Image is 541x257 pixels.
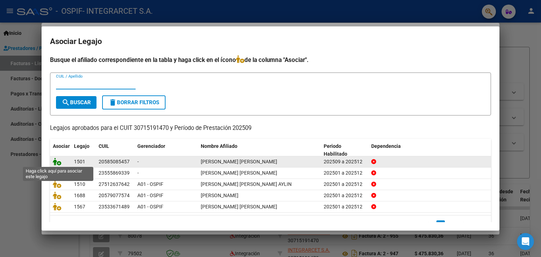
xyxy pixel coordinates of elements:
[99,169,130,177] div: 23555869339
[324,203,366,211] div: 202501 a 202512
[405,220,419,228] a: go to first page
[50,124,491,133] p: Legajos aprobados para el CUIT 30715191470 y Período de Prestación 202509
[324,192,366,200] div: 202501 a 202512
[62,98,70,107] mat-icon: search
[473,220,486,228] a: go to last page
[137,159,139,164] span: -
[198,139,321,162] datatable-header-cell: Nombre Afiliado
[74,159,85,164] span: 1501
[71,139,96,162] datatable-header-cell: Legajo
[517,233,534,250] div: Open Intercom Messenger
[371,143,401,149] span: Dependencia
[324,158,366,166] div: 202509 a 202512
[137,170,139,176] span: -
[201,170,277,176] span: SEGURA MORO FRANCISCO
[74,193,85,198] span: 1688
[201,159,277,164] span: MONTAÑEZ ALEX JOSIAS
[436,220,445,228] a: 1
[96,139,135,162] datatable-header-cell: CUIL
[99,203,130,211] div: 23533671489
[137,193,163,198] span: A01 - OSPIF
[74,170,85,176] span: 1637
[50,139,71,162] datatable-header-cell: Asociar
[324,180,366,188] div: 202501 a 202512
[201,181,292,187] span: RUIZ DIAZ MIKAELA AYLIN
[135,139,198,162] datatable-header-cell: Gerenciador
[50,215,137,233] div: 8 registros
[99,192,130,200] div: 20579077574
[137,204,163,209] span: A01 - OSPIF
[108,99,159,106] span: Borrar Filtros
[74,143,89,149] span: Legajo
[458,220,471,228] a: go to next page
[99,143,109,149] span: CUIL
[99,158,130,166] div: 20585085457
[421,220,434,228] a: go to previous page
[321,139,368,162] datatable-header-cell: Periodo Habilitado
[201,143,237,149] span: Nombre Afiliado
[74,204,85,209] span: 1567
[53,143,70,149] span: Asociar
[56,96,97,109] button: Buscar
[102,95,166,109] button: Borrar Filtros
[447,220,455,228] a: 2
[137,143,165,149] span: Gerenciador
[324,143,347,157] span: Periodo Habilitado
[201,193,238,198] span: OLIVERA TOBIAS
[99,180,130,188] div: 27512637642
[201,204,277,209] span: FIGUEROA SANTINO GERVASIO
[50,35,491,48] h2: Asociar Legajo
[62,99,91,106] span: Buscar
[108,98,117,107] mat-icon: delete
[50,55,491,64] h4: Busque el afiliado correspondiente en la tabla y haga click en el ícono de la columna "Asociar".
[446,218,456,230] li: page 2
[435,218,446,230] li: page 1
[368,139,491,162] datatable-header-cell: Dependencia
[324,169,366,177] div: 202501 a 202512
[137,181,163,187] span: A01 - OSPIF
[74,181,85,187] span: 1510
